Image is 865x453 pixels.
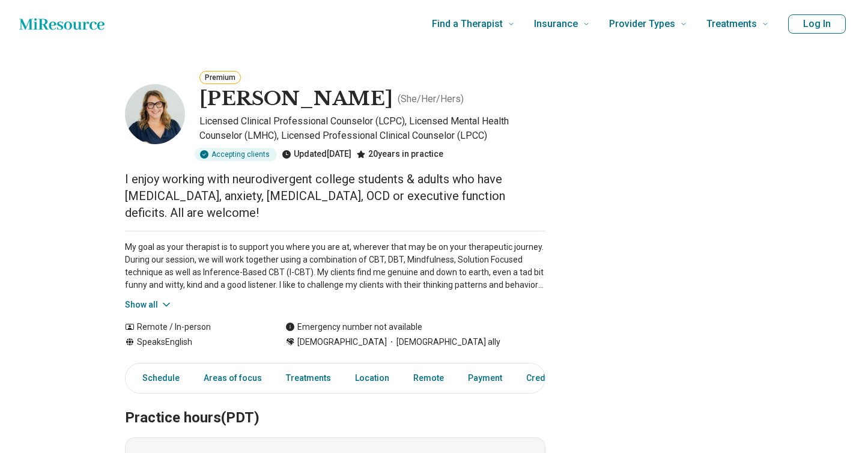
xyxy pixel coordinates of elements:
a: Location [348,366,396,391]
a: Areas of focus [196,366,269,391]
p: Licensed Clinical Professional Counselor (LCPC), Licensed Mental Health Counselor (LMHC), License... [199,114,545,143]
button: Show all [125,299,172,311]
a: Credentials [519,366,579,391]
h2: Practice hours (PDT) [125,379,545,428]
a: Payment [461,366,509,391]
span: Treatments [706,16,757,32]
span: [DEMOGRAPHIC_DATA] ally [387,336,500,348]
a: Schedule [128,366,187,391]
p: ( She/Her/Hers ) [398,92,464,106]
a: Home page [19,12,105,36]
div: Updated [DATE] [282,148,351,161]
span: Provider Types [609,16,675,32]
h1: [PERSON_NAME] [199,87,393,112]
div: Emergency number not available [285,321,422,333]
span: Find a Therapist [432,16,503,32]
button: Log In [788,14,846,34]
div: 20 years in practice [356,148,443,161]
p: I enjoy working with neurodivergent college students & adults who have [MEDICAL_DATA], anxiety, [... [125,171,545,221]
a: Remote [406,366,451,391]
div: Remote / In-person [125,321,261,333]
p: My goal as your therapist is to support you where you are at, wherever that may be on your therap... [125,241,545,291]
div: Accepting clients [195,148,277,161]
img: Aimee Horn, Licensed Clinical Professional Counselor (LCPC) [125,84,185,144]
a: Treatments [279,366,338,391]
div: Speaks English [125,336,261,348]
span: Insurance [534,16,578,32]
span: [DEMOGRAPHIC_DATA] [297,336,387,348]
button: Premium [199,71,241,84]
